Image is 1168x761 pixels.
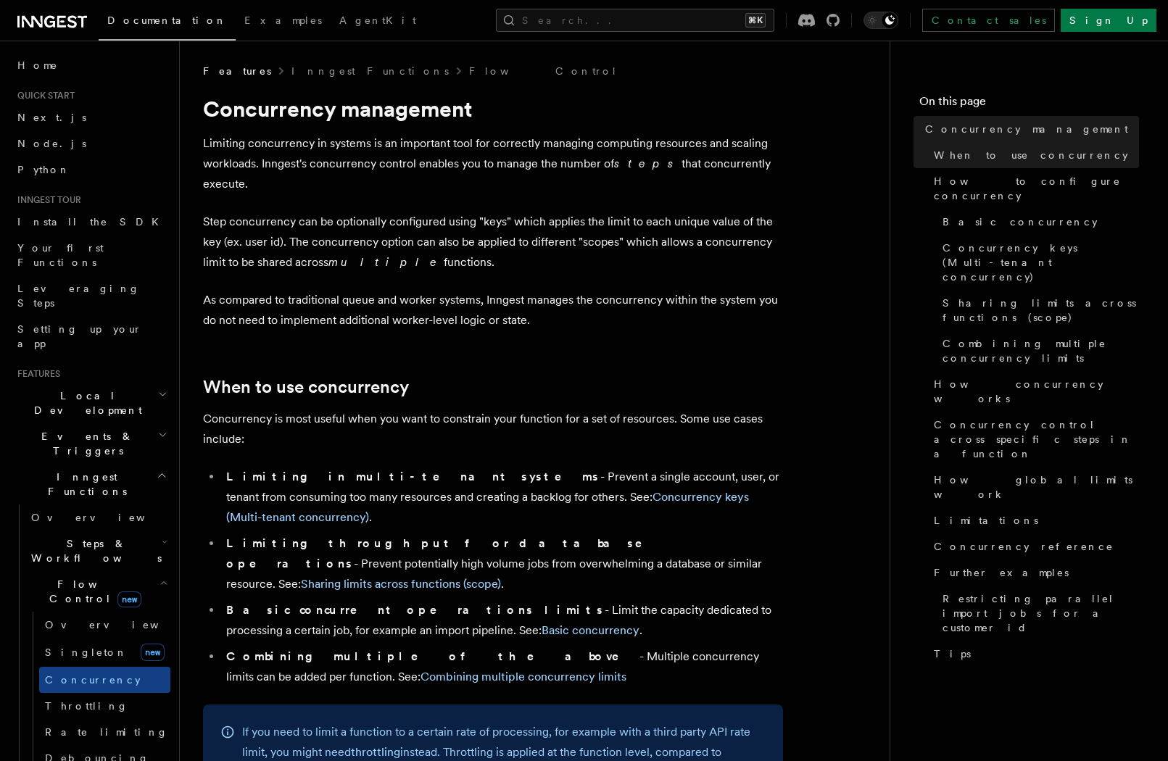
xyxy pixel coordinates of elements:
p: As compared to traditional queue and worker systems, Inngest manages the concurrency within the s... [203,290,783,330]
a: Setting up your app [12,316,170,357]
span: Combining multiple concurrency limits [943,336,1139,365]
a: When to use concurrency [203,377,409,397]
a: Your first Functions [12,235,170,275]
button: Events & Triggers [12,423,170,464]
a: Combining multiple concurrency limits [421,670,626,683]
p: Limiting concurrency in systems is an important tool for correctly managing computing resources a... [203,133,783,194]
span: Features [203,64,271,78]
span: When to use concurrency [934,148,1128,162]
a: Combining multiple concurrency limits [937,330,1139,371]
span: Python [17,164,70,175]
a: How concurrency works [928,371,1139,412]
strong: Basic concurrent operations limits [226,603,605,617]
a: How global limits work [928,467,1139,507]
a: Sharing limits across functions (scope) [301,577,501,591]
span: Concurrency control across specific steps in a function [934,417,1139,461]
span: Inngest Functions [12,470,157,499]
span: How global limits work [934,473,1139,502]
span: Rate limiting [45,726,168,738]
span: Throttling [45,700,128,712]
a: Basic concurrency [937,209,1139,235]
a: When to use concurrency [928,142,1139,168]
span: new [117,591,141,607]
a: Tips [928,641,1139,667]
strong: Combining multiple of the above [226,649,639,663]
strong: Limiting in multi-tenant systems [226,470,600,483]
span: Install the SDK [17,216,167,228]
span: How concurrency works [934,377,1139,406]
a: Concurrency reference [928,533,1139,560]
span: Further examples [934,565,1069,580]
a: Further examples [928,560,1139,586]
span: How to configure concurrency [934,174,1139,203]
h4: On this page [919,93,1139,116]
a: Overview [39,612,170,638]
a: Python [12,157,170,183]
span: Inngest tour [12,194,81,206]
span: new [141,644,165,661]
button: Toggle dark mode [863,12,898,29]
a: Documentation [99,4,236,41]
a: Basic concurrency [542,623,639,637]
a: Restricting parallel import jobs for a customer id [937,586,1139,641]
a: Examples [236,4,331,39]
button: Inngest Functions [12,464,170,504]
a: Leveraging Steps [12,275,170,316]
a: Overview [25,504,170,531]
span: Singleton [45,646,128,658]
a: Next.js [12,104,170,130]
span: Home [17,58,58,72]
span: Flow Control [25,577,160,606]
span: Restricting parallel import jobs for a customer id [943,591,1139,635]
span: AgentKit [339,14,416,26]
a: throttling [351,745,400,759]
button: Local Development [12,383,170,423]
a: Install the SDK [12,209,170,235]
p: Step concurrency can be optionally configured using "keys" which applies the limit to each unique... [203,212,783,273]
span: Sharing limits across functions (scope) [943,296,1139,325]
a: Node.js [12,130,170,157]
a: Home [12,52,170,78]
span: Features [12,368,60,380]
a: Throttling [39,693,170,719]
span: Local Development [12,388,158,417]
button: Flow Controlnew [25,571,170,612]
a: Concurrency [39,667,170,693]
span: Concurrency reference [934,539,1114,554]
strong: Limiting throughput for database operations [226,536,663,570]
a: AgentKit [331,4,425,39]
a: Concurrency keys (Multi-tenant concurrency) [937,235,1139,290]
a: Rate limiting [39,719,170,745]
li: - Prevent potentially high volume jobs from overwhelming a database or similar resource. See: . [222,533,783,594]
em: steps [614,157,682,170]
a: Limitations [928,507,1139,533]
li: - Prevent a single account, user, or tenant from consuming too many resources and creating a back... [222,467,783,528]
span: Examples [244,14,322,26]
span: Events & Triggers [12,429,158,458]
span: Node.js [17,138,86,149]
em: multiple [328,255,444,269]
button: Search...⌘K [496,9,774,32]
li: - Limit the capacity dedicated to processing a certain job, for example an import pipeline. See: . [222,600,783,641]
span: Quick start [12,90,75,101]
span: Setting up your app [17,323,142,349]
li: - Multiple concurrency limits can be added per function. See: [222,646,783,687]
h1: Concurrency management [203,96,783,122]
p: Concurrency is most useful when you want to constrain your function for a set of resources. Some ... [203,409,783,449]
a: Concurrency control across specific steps in a function [928,412,1139,467]
kbd: ⌘K [745,13,766,28]
span: Next.js [17,112,86,123]
span: Concurrency keys (Multi-tenant concurrency) [943,241,1139,284]
a: Concurrency management [919,116,1139,142]
a: Sign Up [1061,9,1156,32]
span: Concurrency management [925,122,1128,136]
a: Singletonnew [39,638,170,667]
span: Overview [45,619,194,631]
span: Overview [31,512,181,523]
span: Limitations [934,513,1038,528]
a: Inngest Functions [291,64,449,78]
span: Your first Functions [17,242,104,268]
a: How to configure concurrency [928,168,1139,209]
a: Flow Control [469,64,618,78]
span: Tips [934,646,971,661]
